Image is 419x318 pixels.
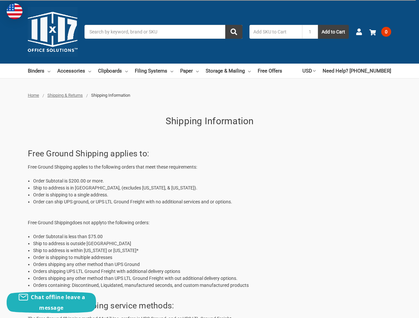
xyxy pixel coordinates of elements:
img: duty and tax information for United States [7,3,23,19]
li: Ship to address is in [GEOGRAPHIC_DATA], (excludes [US_STATE], & [US_STATE]). [33,185,391,191]
li: Orders shipping any other method than UPS LTL Ground Freight with out additional delivery options. [33,275,391,282]
a: 0 [369,23,391,40]
input: Add SKU to Cart [249,25,302,39]
a: Storage & Mailing [206,64,251,78]
a: Need Help? [PHONE_NUMBER] [323,64,391,78]
a: Accessories [57,64,91,78]
p: Free Ground Shipping applies to the following orders that meet these requirements: [28,164,391,171]
a: Filing Systems [135,64,173,78]
a: Paper [180,64,199,78]
h1: Shipping Information [28,114,391,128]
li: Order can ship UPS ground, or UPS LTL Ground Freight with no additional services and or options. [33,198,391,205]
a: Free Offers [258,64,282,78]
li: Order Subtotal is $200.00 or more. [33,178,391,185]
h2: Free Ground Shipping service methods: [28,299,391,312]
li: Ship to address is within [US_STATE] or [US_STATE]* [33,247,391,254]
a: Shipping & Returns [47,93,83,98]
span: Shipping Information [91,93,130,98]
li: Order Subtotal is less than $75.00 [33,233,391,240]
span: 0 [381,27,391,37]
img: 11x17.com [28,7,78,57]
a: USD [302,64,316,78]
input: Search by keyword, brand or SKU [84,25,242,39]
a: Clipboards [98,64,128,78]
a: Home [28,93,39,98]
li: Orders shipping UPS LTL Ground Freight with additional delivery options [33,268,391,275]
li: Order is shipping to a single address. [33,191,391,198]
span: does not apply [72,220,102,225]
h2: Free Ground Shipping applies to: [28,147,391,160]
li: Ship to address is outside [GEOGRAPHIC_DATA] [33,240,391,247]
span: Chat offline leave a message [31,293,85,311]
a: Binders [28,64,50,78]
li: Order is shipping to multiple addresses [33,254,391,261]
p: Free Ground Shipping to the following orders: [28,219,391,226]
li: Orders shipping any other method than UPS Ground [33,261,391,268]
li: Orders containing: Discontinued, Liquidated, manufactured seconds, and custom manufactured products [33,282,391,289]
button: Add to Cart [318,25,349,39]
button: Chat offline leave a message [7,292,96,313]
